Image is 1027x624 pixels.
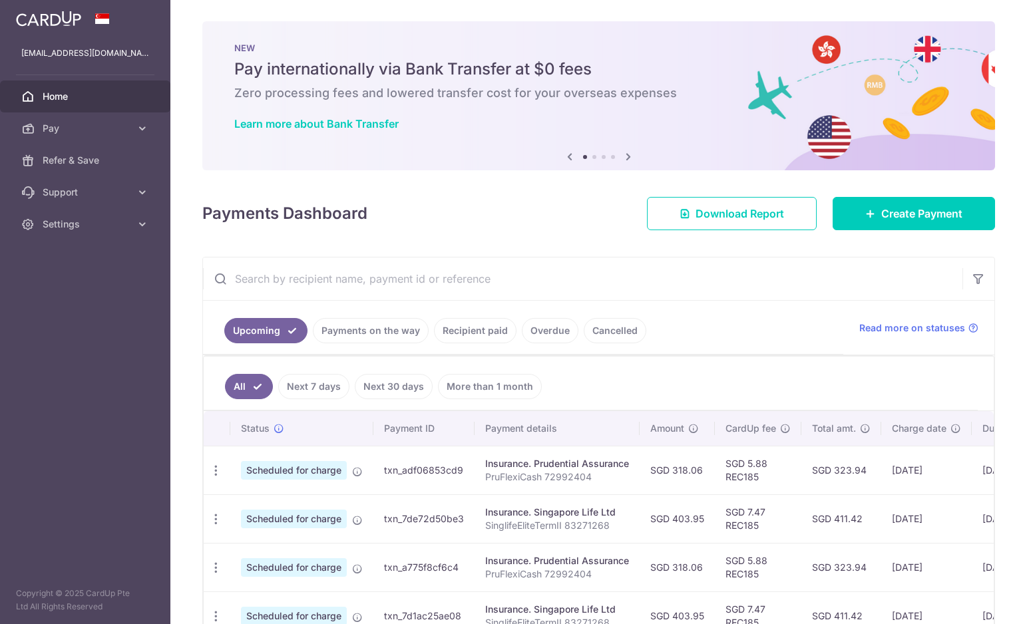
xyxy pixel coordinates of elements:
td: txn_adf06853cd9 [373,446,475,494]
td: SGD 5.88 REC185 [715,446,801,494]
a: More than 1 month [438,374,542,399]
td: SGD 318.06 [640,543,715,591]
span: Download Report [696,206,784,222]
span: Amount [650,422,684,435]
span: Total amt. [812,422,856,435]
th: Payment ID [373,411,475,446]
a: Payments on the way [313,318,429,343]
td: SGD 411.42 [801,494,881,543]
span: Home [43,90,130,103]
span: Scheduled for charge [241,510,347,528]
span: Create Payment [881,206,962,222]
a: Overdue [522,318,578,343]
span: Scheduled for charge [241,558,347,577]
span: Due date [982,422,1022,435]
a: Create Payment [833,197,995,230]
img: CardUp [16,11,81,27]
a: Cancelled [584,318,646,343]
div: Insurance. Singapore Life Ltd [485,603,629,616]
div: Insurance. Prudential Assurance [485,554,629,567]
a: Upcoming [224,318,308,343]
span: Read more on statuses [859,321,965,335]
span: Status [241,422,270,435]
h5: Pay internationally via Bank Transfer at $0 fees [234,59,963,80]
p: PruFlexiCash 72992404 [485,567,629,581]
div: Insurance. Singapore Life Ltd [485,506,629,519]
p: NEW [234,43,963,53]
td: [DATE] [881,543,972,591]
span: Refer & Save [43,154,130,167]
h4: Payments Dashboard [202,202,367,226]
a: Download Report [647,197,817,230]
span: Support [43,186,130,199]
a: All [225,374,273,399]
span: Pay [43,122,130,135]
a: Read more on statuses [859,321,978,335]
input: Search by recipient name, payment id or reference [203,257,962,300]
span: CardUp fee [725,422,776,435]
h6: Zero processing fees and lowered transfer cost for your overseas expenses [234,85,963,101]
td: SGD 5.88 REC185 [715,543,801,591]
a: Next 30 days [355,374,433,399]
th: Payment details [475,411,640,446]
a: Learn more about Bank Transfer [234,117,399,130]
td: [DATE] [881,494,972,543]
td: [DATE] [881,446,972,494]
a: Recipient paid [434,318,516,343]
img: Bank transfer banner [202,21,995,170]
p: [EMAIL_ADDRESS][DOMAIN_NAME] [21,47,149,60]
td: SGD 318.06 [640,446,715,494]
td: SGD 323.94 [801,446,881,494]
td: txn_a775f8cf6c4 [373,543,475,591]
span: Settings [43,218,130,231]
div: Insurance. Prudential Assurance [485,457,629,470]
td: SGD 7.47 REC185 [715,494,801,543]
span: Charge date [892,422,946,435]
td: txn_7de72d50be3 [373,494,475,543]
p: PruFlexiCash 72992404 [485,470,629,484]
p: SinglifeEliteTermII 83271268 [485,519,629,532]
td: SGD 403.95 [640,494,715,543]
td: SGD 323.94 [801,543,881,591]
span: Scheduled for charge [241,461,347,480]
a: Next 7 days [278,374,349,399]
